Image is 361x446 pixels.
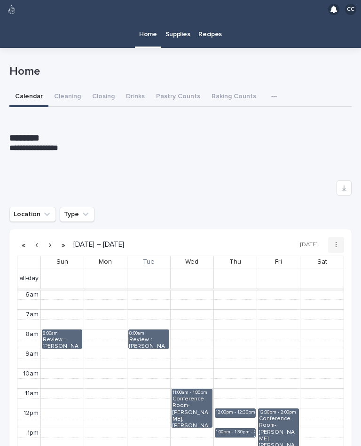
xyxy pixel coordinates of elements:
div: 8:00am [43,330,82,336]
div: 9am [24,350,40,358]
button: Calendar [9,87,48,107]
div: 12:00pm - 12:30pm [216,409,259,417]
div: 12pm [22,409,40,417]
div: 6am [24,291,40,299]
div: 11am [23,390,40,398]
a: October 14, 2025 [141,256,157,268]
p: Supplies [165,19,190,39]
div: 8:00am [129,330,168,336]
button: Baking Counts [206,87,262,107]
img: 80hjoBaRqlyywVK24fQd [6,3,18,16]
h2: [DATE] – [DATE] [70,241,124,248]
div: 12:00pm - 2:00pm [259,409,298,415]
button: Type [60,207,94,222]
div: 10am [21,370,40,378]
div: 1pm [25,429,40,437]
div: Review-: [PERSON_NAME] - 30 Day Review [43,336,82,348]
a: Supplies [161,19,195,48]
button: [DATE] [296,238,322,252]
div: 1:00pm - 1:30pm [216,429,254,437]
button: Location [9,207,56,222]
a: October 15, 2025 [183,256,200,268]
a: October 13, 2025 [97,256,114,268]
button: Next year [56,237,70,252]
p: Home [9,65,348,78]
button: Previous week [30,237,43,252]
button: Next week [43,237,56,252]
button: Previous year [17,237,30,252]
a: Recipes [194,19,226,48]
a: October 17, 2025 [273,256,284,268]
p: Recipes [198,19,222,39]
button: Pastry Counts [150,87,206,107]
span: all-day [17,274,40,282]
div: Conference Room-[PERSON_NAME]: [PERSON_NAME] [173,396,212,427]
div: Review-: [PERSON_NAME] - Semi-annual Review [129,336,168,348]
div: 7am [24,311,40,319]
div: 8am [24,330,40,338]
button: Closing [86,87,120,107]
a: Home [135,19,161,47]
button: Drinks [120,87,150,107]
p: Home [139,19,157,39]
div: Conference Room-[PERSON_NAME]: Interview [254,429,291,437]
a: October 18, 2025 [315,256,329,268]
div: 11:00am - 1:00pm [173,390,212,395]
a: October 16, 2025 [228,256,243,268]
a: October 12, 2025 [55,256,70,268]
button: Cleaning [48,87,86,107]
button: ⋮ [328,237,344,253]
div: CC [345,4,356,15]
